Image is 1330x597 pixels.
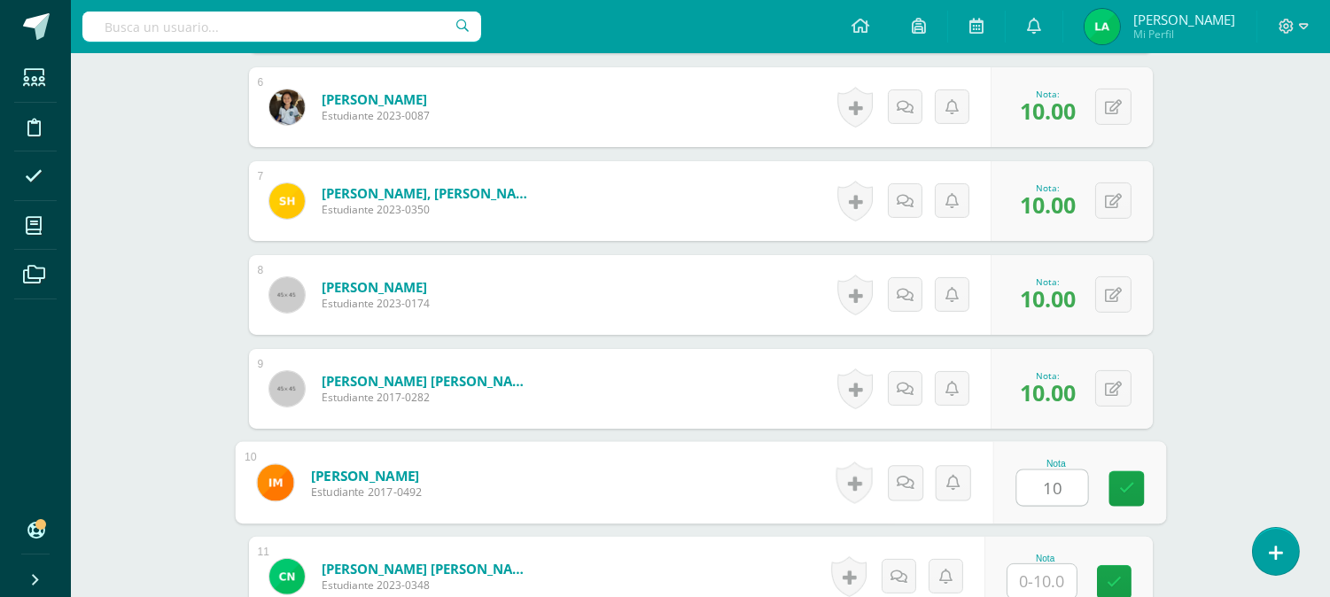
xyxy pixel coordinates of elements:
[322,278,430,296] a: [PERSON_NAME]
[322,90,430,108] a: [PERSON_NAME]
[269,559,305,594] img: 891d08e7b14ea6c59ba8110940827d84.png
[1085,9,1120,44] img: 9a1e7f6ee7d2d53670f65b8a0401b2da.png
[269,371,305,407] img: 45x45
[1020,369,1076,382] div: Nota:
[322,560,534,578] a: [PERSON_NAME] [PERSON_NAME]
[1020,283,1076,314] span: 10.00
[257,464,293,500] img: 0fd9765856971d0e3a099ba074526050.png
[322,296,430,311] span: Estudiante 2023-0174
[322,202,534,217] span: Estudiante 2023-0350
[1020,182,1076,194] div: Nota:
[1020,377,1076,407] span: 10.00
[322,184,534,202] a: [PERSON_NAME], [PERSON_NAME]
[269,277,305,313] img: 45x45
[1020,190,1076,220] span: 10.00
[322,578,534,593] span: Estudiante 2023-0348
[1020,96,1076,126] span: 10.00
[269,183,305,219] img: 146085d4f7869657820aa6c6c737d507.png
[1016,470,1087,506] input: 0-10.0
[310,466,422,485] a: [PERSON_NAME]
[1133,11,1235,28] span: [PERSON_NAME]
[322,108,430,123] span: Estudiante 2023-0087
[1007,554,1085,563] div: Nota
[269,89,305,125] img: bc4634b6e93c5d972deb438cad95491d.png
[310,485,422,500] span: Estudiante 2017-0492
[82,12,481,42] input: Busca un usuario...
[1015,459,1096,469] div: Nota
[1133,27,1235,42] span: Mi Perfil
[322,372,534,390] a: [PERSON_NAME] [PERSON_NAME]
[1020,275,1076,288] div: Nota:
[1020,88,1076,100] div: Nota:
[322,390,534,405] span: Estudiante 2017-0282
